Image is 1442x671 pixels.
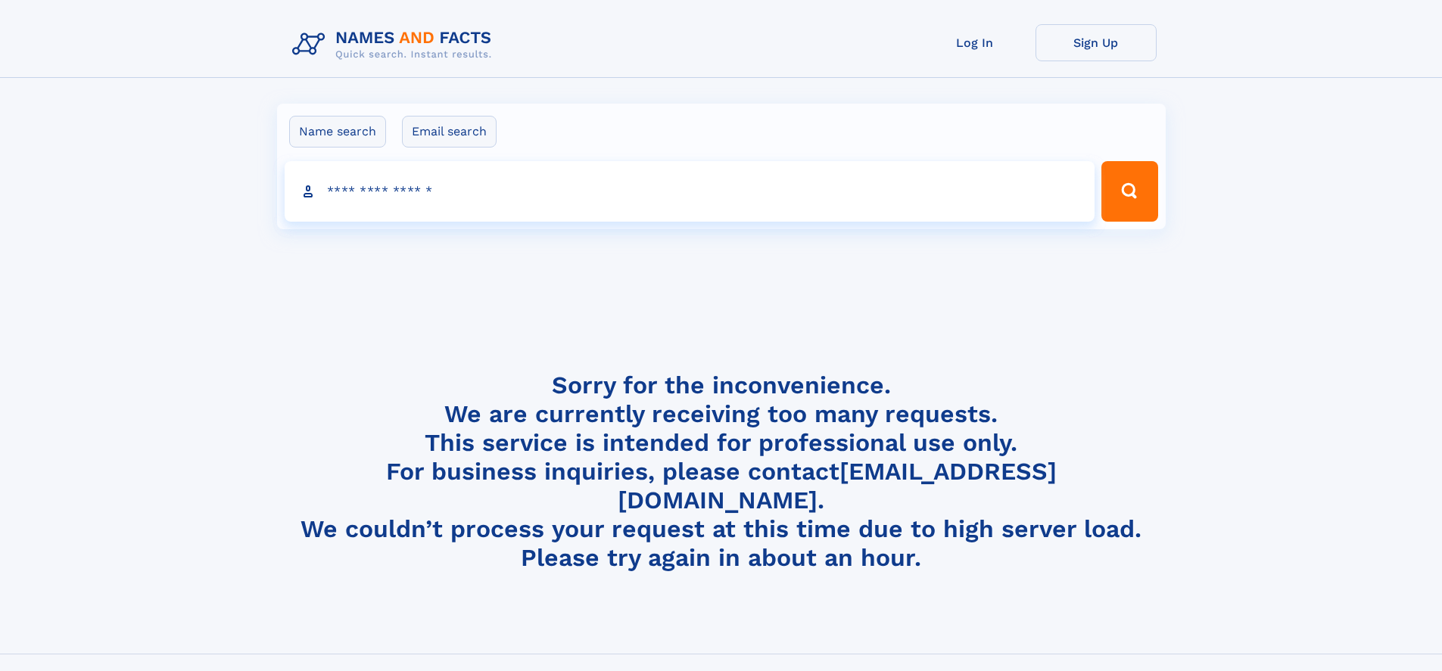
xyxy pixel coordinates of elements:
[618,457,1057,514] a: [EMAIL_ADDRESS][DOMAIN_NAME]
[402,116,497,148] label: Email search
[289,116,386,148] label: Name search
[914,24,1036,61] a: Log In
[286,371,1157,573] h4: Sorry for the inconvenience. We are currently receiving too many requests. This service is intend...
[1036,24,1157,61] a: Sign Up
[285,161,1095,222] input: search input
[1101,161,1157,222] button: Search Button
[286,24,504,65] img: Logo Names and Facts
